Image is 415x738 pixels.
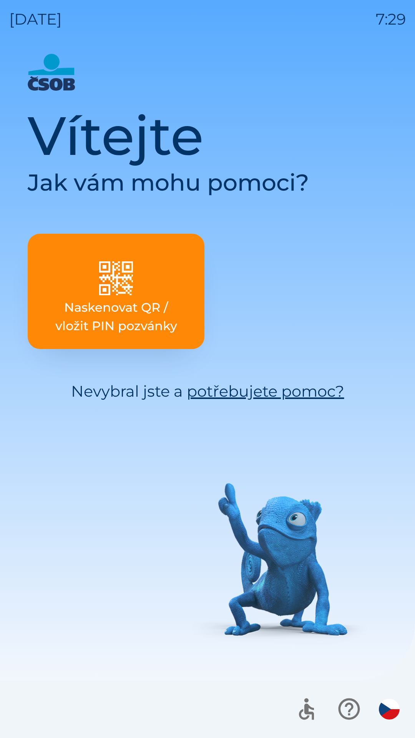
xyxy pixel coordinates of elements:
[376,8,406,31] p: 7:29
[28,168,387,197] h2: Jak vám mohu pomoci?
[28,234,204,349] button: Naskenovat QR / vložit PIN pozvánky
[9,8,62,31] p: [DATE]
[46,298,186,335] p: Naskenovat QR / vložit PIN pozvánky
[28,103,387,168] h1: Vítejte
[28,54,387,91] img: Logo
[28,380,387,403] p: Nevybral jste a
[187,382,344,401] a: potřebujete pomoc?
[379,699,400,720] img: cs flag
[99,261,133,295] img: fe5f2bf3-6af0-4982-a98a-3c11f1b756ee.jpg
